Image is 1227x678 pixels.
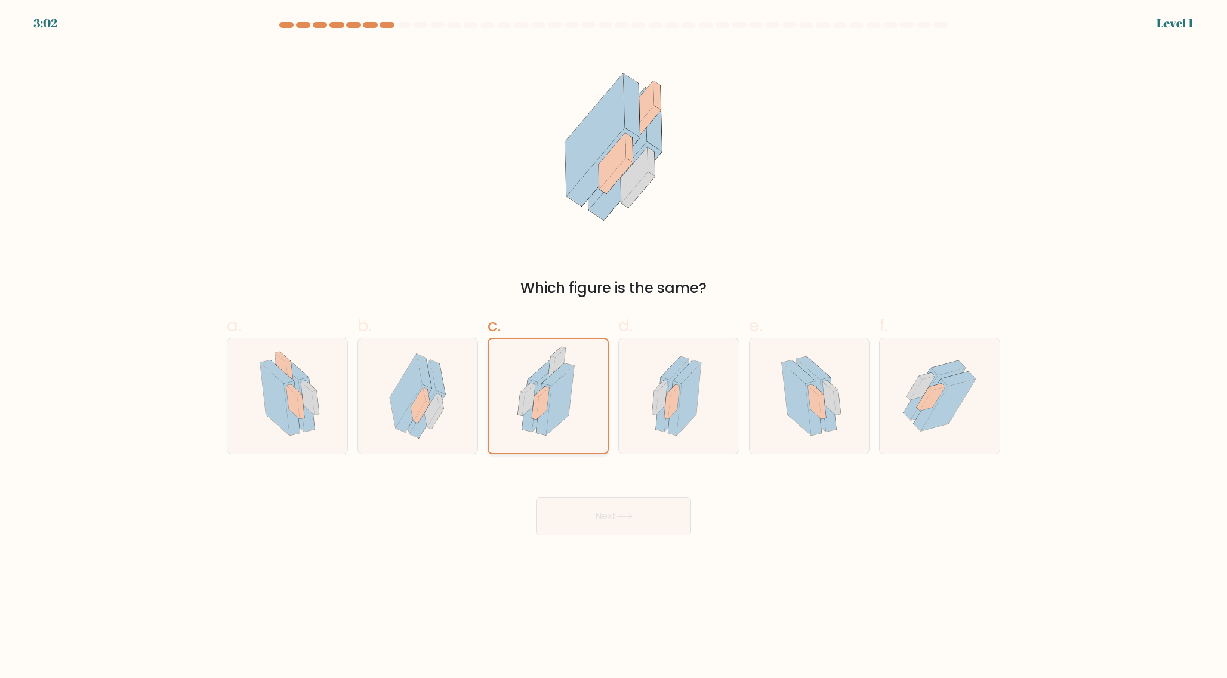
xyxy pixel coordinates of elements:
span: b. [357,314,372,337]
div: Which figure is the same? [234,278,993,299]
span: e. [749,314,762,337]
div: 3:02 [33,14,57,32]
button: Next [536,497,691,535]
span: c. [488,314,501,337]
span: a. [227,314,241,337]
span: f. [879,314,887,337]
span: d. [618,314,633,337]
div: Level 1 [1157,14,1194,32]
